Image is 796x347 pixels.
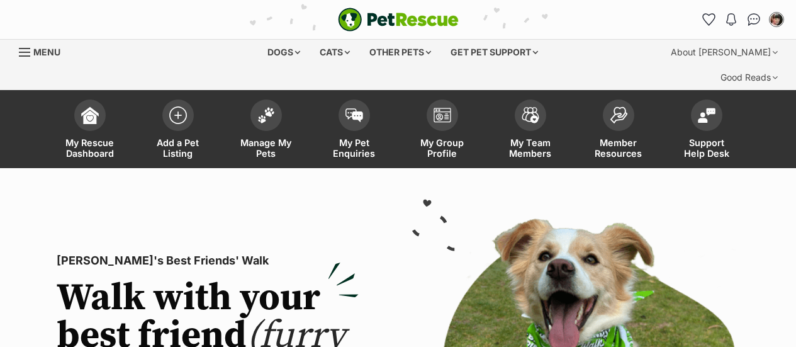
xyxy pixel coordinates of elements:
img: logo-e224e6f780fb5917bec1dbf3a21bbac754714ae5b6737aabdf751b685950b380.svg [338,8,459,31]
a: Favourites [698,9,719,30]
span: My Team Members [502,137,559,159]
span: Menu [33,47,60,57]
div: Dogs [259,40,309,65]
img: Elisha Wadick profile pic [770,13,783,26]
span: My Pet Enquiries [326,137,383,159]
a: My Rescue Dashboard [46,93,134,168]
span: Add a Pet Listing [150,137,206,159]
a: PetRescue [338,8,459,31]
span: Manage My Pets [238,137,294,159]
a: My Team Members [486,93,575,168]
p: [PERSON_NAME]'s Best Friends' Walk [57,252,359,270]
div: About [PERSON_NAME] [662,40,787,65]
div: Cats [311,40,359,65]
a: My Pet Enquiries [310,93,398,168]
a: Menu [19,40,69,62]
a: My Group Profile [398,93,486,168]
img: chat-41dd97257d64d25036548639549fe6c8038ab92f7586957e7f3b1b290dea8141.svg [748,13,761,26]
button: My account [766,9,787,30]
a: Manage My Pets [222,93,310,168]
img: add-pet-listing-icon-0afa8454b4691262ce3f59096e99ab1cd57d4a30225e0717b998d2c9b9846f56.svg [169,106,187,124]
span: Support Help Desk [678,137,735,159]
img: pet-enquiries-icon-7e3ad2cf08bfb03b45e93fb7055b45f3efa6380592205ae92323e6603595dc1f.svg [345,108,363,122]
a: Add a Pet Listing [134,93,222,168]
a: Support Help Desk [663,93,751,168]
div: Get pet support [442,40,547,65]
span: My Rescue Dashboard [62,137,118,159]
div: Good Reads [712,65,787,90]
img: help-desk-icon-fdf02630f3aa405de69fd3d07c3f3aa587a6932b1a1747fa1d2bba05be0121f9.svg [698,108,715,123]
img: team-members-icon-5396bd8760b3fe7c0b43da4ab00e1e3bb1a5d9ba89233759b79545d2d3fc5d0d.svg [522,107,539,123]
a: Conversations [744,9,764,30]
img: dashboard-icon-eb2f2d2d3e046f16d808141f083e7271f6b2e854fb5c12c21221c1fb7104beca.svg [81,106,99,124]
img: group-profile-icon-3fa3cf56718a62981997c0bc7e787c4b2cf8bcc04b72c1350f741eb67cf2f40e.svg [434,108,451,123]
ul: Account quick links [698,9,787,30]
img: manage-my-pets-icon-02211641906a0b7f246fdf0571729dbe1e7629f14944591b6c1af311fb30b64b.svg [257,107,275,123]
img: notifications-46538b983faf8c2785f20acdc204bb7945ddae34d4c08c2a6579f10ce5e182be.svg [726,13,736,26]
a: Member Resources [575,93,663,168]
button: Notifications [721,9,741,30]
span: Member Resources [590,137,647,159]
div: Other pets [361,40,440,65]
span: My Group Profile [414,137,471,159]
img: member-resources-icon-8e73f808a243e03378d46382f2149f9095a855e16c252ad45f914b54edf8863c.svg [610,106,627,123]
